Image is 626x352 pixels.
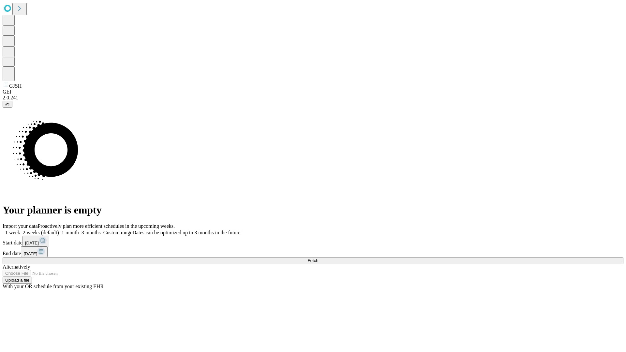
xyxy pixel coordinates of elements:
span: Fetch [307,258,318,263]
div: 2.0.241 [3,95,623,101]
button: [DATE] [22,236,49,246]
div: End date [3,246,623,257]
span: GJSH [9,83,22,89]
button: Upload a file [3,277,32,284]
span: Alternatively [3,264,30,270]
span: 1 week [5,230,20,235]
span: 1 month [62,230,79,235]
span: 2 weeks (default) [23,230,59,235]
h1: Your planner is empty [3,204,623,216]
span: Proactively plan more efficient schedules in the upcoming weeks. [38,223,175,229]
button: @ [3,101,12,108]
span: [DATE] [25,241,39,245]
button: [DATE] [21,246,48,257]
span: [DATE] [23,251,37,256]
span: Dates can be optimized up to 3 months in the future. [132,230,242,235]
button: Fetch [3,257,623,264]
span: Custom range [103,230,132,235]
span: 3 months [82,230,101,235]
span: @ [5,102,10,107]
div: GEI [3,89,623,95]
span: Import your data [3,223,38,229]
span: With your OR schedule from your existing EHR [3,284,104,289]
div: Start date [3,236,623,246]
